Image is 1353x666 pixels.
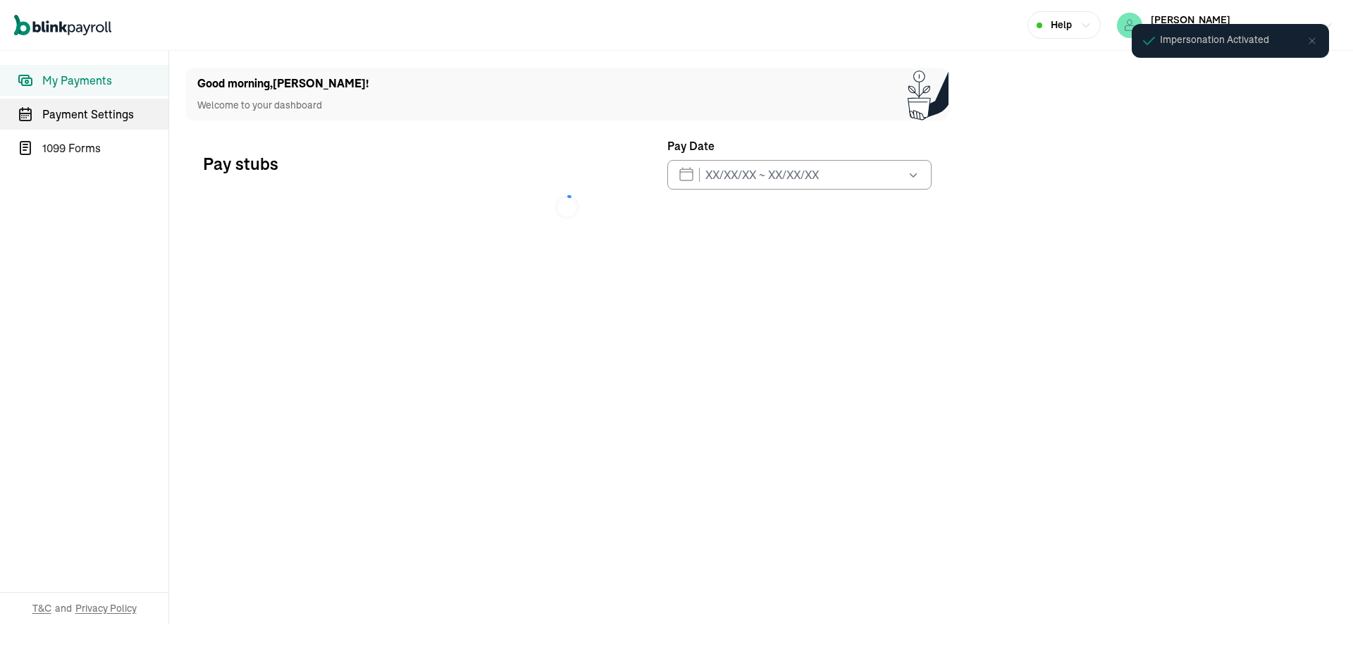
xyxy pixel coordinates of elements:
nav: Global [14,5,111,46]
button: Help [1027,11,1101,39]
iframe: Chat Widget [1283,598,1353,666]
h1: Good morning , [PERSON_NAME] ! [197,75,369,92]
p: Welcome to your dashboard [197,98,369,113]
img: Plant illustration [908,68,949,121]
button: [PERSON_NAME]Queens Psychotherapy LCSW Services P.C. [1111,8,1339,43]
span: Impersonation Activated [1160,32,1269,47]
span: Pay Date [667,137,715,154]
span: Help [1051,18,1072,32]
p: Pay stubs [203,152,278,175]
span: Privacy Policy [75,601,137,615]
span: Payment Settings [42,106,168,123]
span: 1099 Forms [42,140,168,156]
input: XX/XX/XX ~ XX/XX/XX [667,160,932,190]
span: T&C [32,601,51,615]
span: My Payments [42,72,168,89]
